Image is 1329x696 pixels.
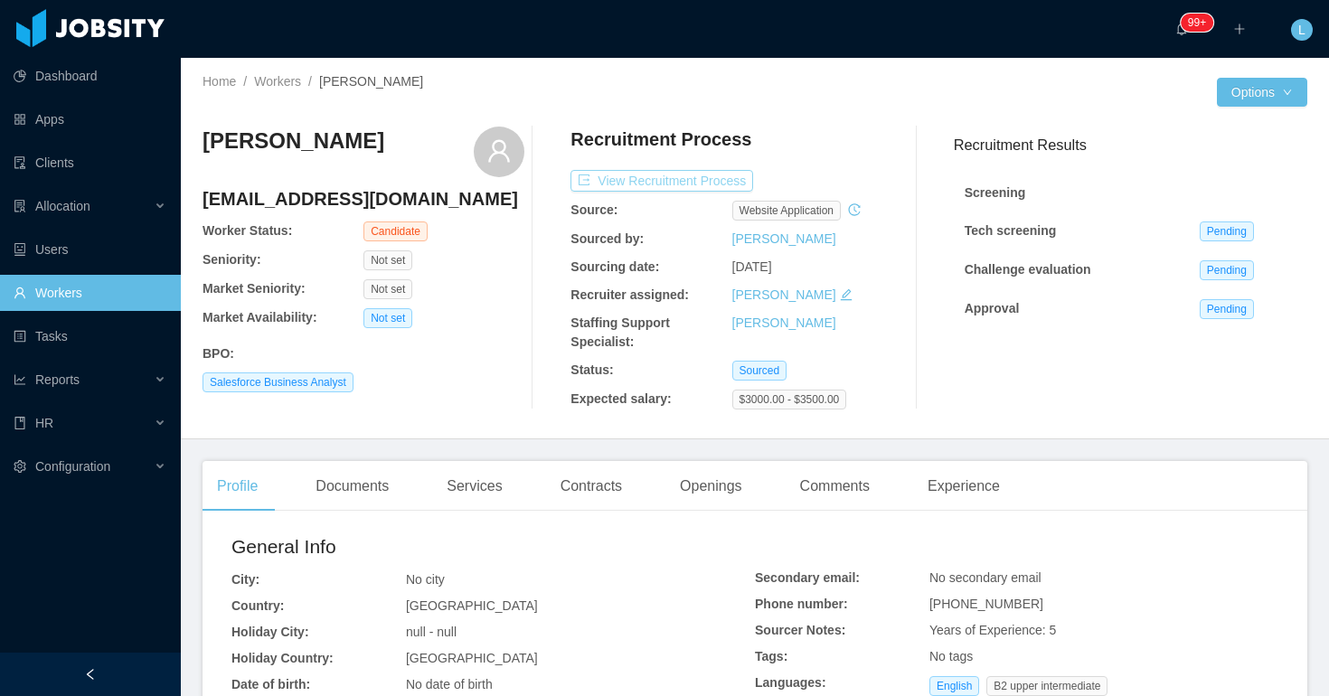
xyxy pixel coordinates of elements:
[665,461,757,512] div: Openings
[732,361,787,381] span: Sourced
[965,262,1091,277] strong: Challenge evaluation
[570,170,753,192] button: icon: exportView Recruitment Process
[203,74,236,89] a: Home
[254,74,301,89] a: Workers
[570,315,670,349] b: Staffing Support Specialist:
[786,461,884,512] div: Comments
[732,315,836,330] a: [PERSON_NAME]
[954,134,1307,156] h3: Recruitment Results
[14,101,166,137] a: icon: appstoreApps
[929,676,979,696] span: English
[406,598,538,613] span: [GEOGRAPHIC_DATA]
[363,308,412,328] span: Not set
[203,461,272,512] div: Profile
[570,362,613,377] b: Status:
[14,373,26,386] i: icon: line-chart
[406,677,493,691] span: No date of birth
[848,203,861,216] i: icon: history
[231,625,309,639] b: Holiday City:
[913,461,1014,512] div: Experience
[732,390,847,409] span: $3000.00 - $3500.00
[203,223,292,238] b: Worker Status:
[1298,19,1305,41] span: L
[929,623,1056,637] span: Years of Experience: 5
[570,174,753,188] a: icon: exportView Recruitment Process
[755,623,845,637] b: Sourcer Notes:
[203,252,261,267] b: Seniority:
[203,310,317,324] b: Market Availability:
[363,279,412,299] span: Not set
[231,532,755,561] h2: General Info
[755,570,860,585] b: Secondary email:
[14,417,26,429] i: icon: book
[986,676,1107,696] span: B2 upper intermediate
[1181,14,1213,32] sup: 2128
[929,597,1043,611] span: [PHONE_NUMBER]
[35,372,80,387] span: Reports
[301,461,403,512] div: Documents
[203,372,353,392] span: Salesforce Business Analyst
[1200,221,1254,241] span: Pending
[755,675,826,690] b: Languages:
[732,201,842,221] span: website application
[406,651,538,665] span: [GEOGRAPHIC_DATA]
[35,459,110,474] span: Configuration
[14,145,166,181] a: icon: auditClients
[1217,78,1307,107] button: Optionsicon: down
[14,318,166,354] a: icon: profileTasks
[14,58,166,94] a: icon: pie-chartDashboard
[755,597,848,611] b: Phone number:
[203,346,234,361] b: BPO :
[203,281,306,296] b: Market Seniority:
[570,287,689,302] b: Recruiter assigned:
[1200,260,1254,280] span: Pending
[965,223,1057,238] strong: Tech screening
[570,202,617,217] b: Source:
[965,185,1026,200] strong: Screening
[570,127,751,152] h4: Recruitment Process
[929,570,1042,585] span: No secondary email
[486,138,512,164] i: icon: user
[203,186,524,212] h4: [EMAIL_ADDRESS][DOMAIN_NAME]
[35,416,53,430] span: HR
[363,250,412,270] span: Not set
[965,301,1020,315] strong: Approval
[35,199,90,213] span: Allocation
[14,460,26,473] i: icon: setting
[546,461,636,512] div: Contracts
[1233,23,1246,35] i: icon: plus
[570,231,644,246] b: Sourced by:
[231,677,310,691] b: Date of birth:
[203,127,384,155] h3: [PERSON_NAME]
[319,74,423,89] span: [PERSON_NAME]
[1175,23,1188,35] i: icon: bell
[732,259,772,274] span: [DATE]
[363,221,428,241] span: Candidate
[231,651,334,665] b: Holiday Country:
[308,74,312,89] span: /
[231,572,259,587] b: City:
[929,647,1278,666] div: No tags
[732,231,836,246] a: [PERSON_NAME]
[1200,299,1254,319] span: Pending
[755,649,787,663] b: Tags:
[406,625,457,639] span: null - null
[732,287,836,302] a: [PERSON_NAME]
[840,288,853,301] i: icon: edit
[406,572,445,587] span: No city
[432,461,516,512] div: Services
[14,231,166,268] a: icon: robotUsers
[14,200,26,212] i: icon: solution
[14,275,166,311] a: icon: userWorkers
[231,598,284,613] b: Country:
[570,391,671,406] b: Expected salary:
[243,74,247,89] span: /
[570,259,659,274] b: Sourcing date:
